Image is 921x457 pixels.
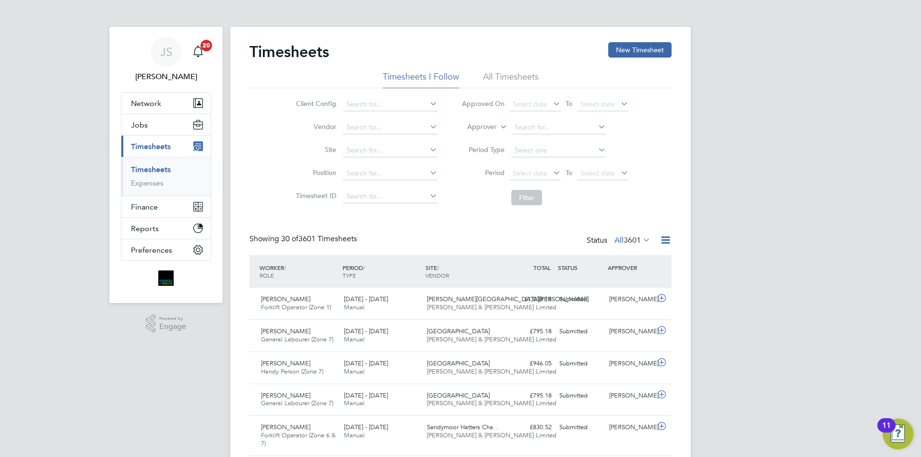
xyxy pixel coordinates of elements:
[342,271,356,279] span: TYPE
[423,259,506,284] div: SITE
[121,270,211,286] a: Go to home page
[608,42,672,58] button: New Timesheet
[281,234,298,244] span: 30 of
[605,324,655,340] div: [PERSON_NAME]
[121,196,211,217] button: Finance
[343,167,437,180] input: Search for...
[427,303,556,311] span: [PERSON_NAME] & [PERSON_NAME] Limited
[511,144,606,157] input: Select one
[121,114,211,135] button: Jobs
[249,42,329,61] h2: Timesheets
[513,100,547,108] span: Select date
[159,315,186,323] span: Powered by
[121,218,211,239] button: Reports
[563,166,575,179] span: To
[363,264,365,271] span: /
[605,388,655,404] div: [PERSON_NAME]
[427,399,556,407] span: [PERSON_NAME] & [PERSON_NAME] Limited
[131,99,161,108] span: Network
[158,270,174,286] img: bromak-logo-retina.png
[427,359,490,367] span: [GEOGRAPHIC_DATA]
[131,178,164,187] a: Expenses
[580,100,615,108] span: Select date
[605,420,655,435] div: [PERSON_NAME]
[427,391,490,399] span: [GEOGRAPHIC_DATA]
[121,93,211,114] button: Network
[160,46,172,58] span: JS
[343,190,437,203] input: Search for...
[260,271,274,279] span: ROLE
[344,335,365,343] span: Manual
[261,335,333,343] span: General Labourer (Zone 7)
[261,391,310,399] span: [PERSON_NAME]
[131,142,171,151] span: Timesheets
[555,324,605,340] div: Submitted
[284,264,286,271] span: /
[159,323,186,331] span: Engage
[249,234,359,244] div: Showing
[131,165,171,174] a: Timesheets
[506,324,555,340] div: £795.18
[344,399,365,407] span: Manual
[511,190,542,205] button: Filter
[437,264,439,271] span: /
[580,169,615,177] span: Select date
[614,235,650,245] label: All
[257,259,340,284] div: WORKER
[461,168,505,177] label: Period
[261,359,310,367] span: [PERSON_NAME]
[189,36,208,67] a: 20
[563,97,575,110] span: To
[427,335,556,343] span: [PERSON_NAME] & [PERSON_NAME] Limited
[511,121,606,134] input: Search for...
[281,234,357,244] span: 3601 Timesheets
[461,145,505,154] label: Period Type
[461,99,505,108] label: Approved On
[427,295,589,303] span: [PERSON_NAME][GEOGRAPHIC_DATA][PERSON_NAME]
[121,239,211,260] button: Preferences
[121,157,211,196] div: Timesheets
[261,423,310,431] span: [PERSON_NAME]
[261,303,331,311] span: Forklift Operator (Zone 1)
[146,315,187,333] a: Powered byEngage
[109,27,223,303] nav: Main navigation
[605,259,655,276] div: APPROVER
[555,292,605,307] div: Submitted
[121,71,211,82] span: Julia Scholes
[427,367,556,375] span: [PERSON_NAME] & [PERSON_NAME] Limited
[555,420,605,435] div: Submitted
[343,144,437,157] input: Search for...
[344,423,388,431] span: [DATE] - [DATE]
[506,356,555,372] div: £946.05
[506,420,555,435] div: £830.52
[383,71,459,88] li: Timesheets I Follow
[261,399,333,407] span: General Labourer (Zone 7)
[555,356,605,372] div: Submitted
[425,271,449,279] span: VENDOR
[555,388,605,404] div: Submitted
[453,122,496,132] label: Approver
[343,121,437,134] input: Search for...
[513,169,547,177] span: Select date
[605,292,655,307] div: [PERSON_NAME]
[344,295,388,303] span: [DATE] - [DATE]
[293,168,336,177] label: Position
[587,234,652,247] div: Status
[293,191,336,200] label: Timesheet ID
[344,327,388,335] span: [DATE] - [DATE]
[555,259,605,276] div: STATUS
[344,367,365,375] span: Manual
[121,36,211,82] a: JS[PERSON_NAME]
[533,264,551,271] span: TOTAL
[261,367,323,375] span: Handy Person (Zone 7)
[624,235,641,245] span: 3601
[506,292,555,307] div: £1,038.15
[343,98,437,111] input: Search for...
[261,431,336,447] span: Forklift Operator (Zone 6 & 7)
[344,359,388,367] span: [DATE] - [DATE]
[261,295,310,303] span: [PERSON_NAME]
[131,246,172,255] span: Preferences
[344,303,365,311] span: Manual
[121,136,211,157] button: Timesheets
[344,431,365,439] span: Manual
